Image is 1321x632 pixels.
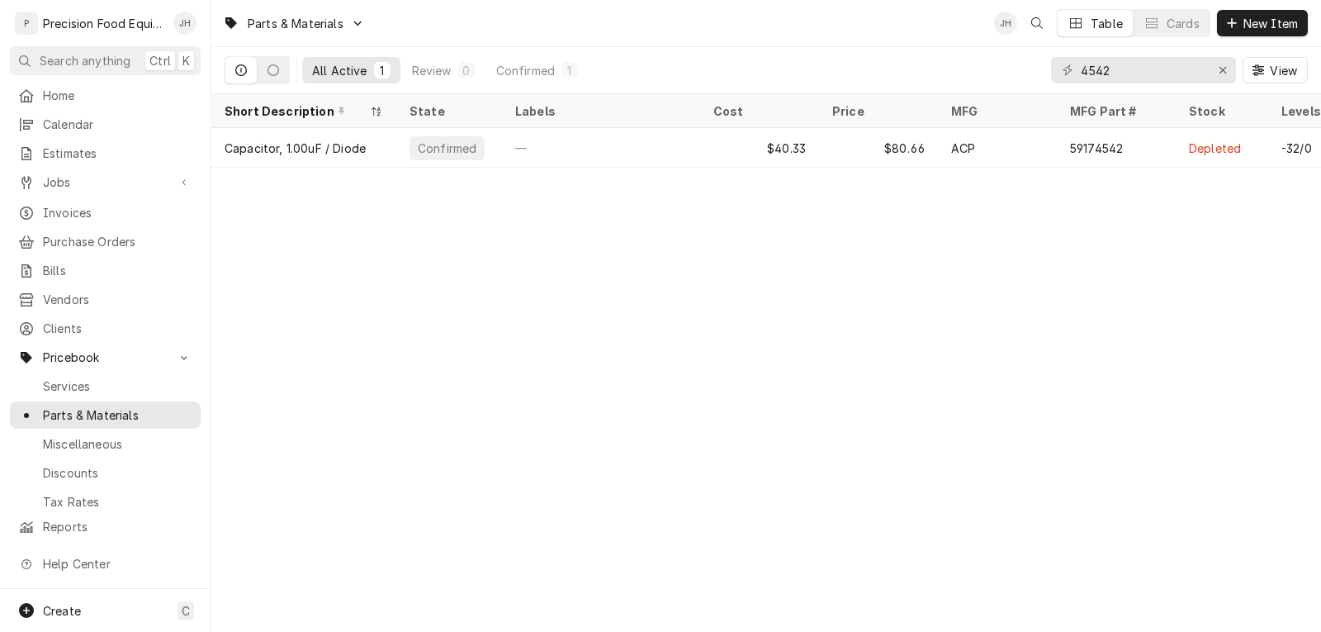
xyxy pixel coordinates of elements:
span: K [182,52,190,69]
div: 59174542 [1070,140,1123,157]
a: Home [10,82,201,109]
div: Jason Hertel's Avatar [994,12,1017,35]
a: Go to Jobs [10,169,201,196]
div: Table [1091,15,1123,32]
div: Confirmed [496,62,555,79]
div: Precision Food Equipment LLC [43,15,164,32]
input: Keyword search [1081,57,1205,83]
div: Cost [713,102,803,120]
div: Price [832,102,921,120]
span: Vendors [43,291,192,308]
a: Miscellaneous [10,430,201,458]
div: Labels [515,102,687,120]
div: MFG Part # [1070,102,1159,120]
a: Services [10,373,201,400]
div: 1 [565,62,575,79]
a: Parts & Materials [10,402,201,429]
a: Bills [10,257,201,284]
button: New Item [1217,10,1308,36]
button: Open search [1024,10,1050,36]
div: Stock [1189,102,1252,120]
span: Jobs [43,173,168,191]
a: Reports [10,513,201,540]
span: Services [43,378,192,395]
span: Search anything [40,52,130,69]
a: Clients [10,315,201,342]
div: All Active [312,62,367,79]
div: Capacitor, 1.00uF / Diode [225,140,366,157]
div: Confirmed [416,140,478,157]
div: ACP [951,140,975,157]
span: Ctrl [149,52,171,69]
span: Tax Rates [43,493,192,511]
span: Invoices [43,204,192,221]
a: Calendar [10,111,201,138]
a: Tax Rates [10,488,201,516]
span: Miscellaneous [43,435,192,453]
a: Go to Pricebook [10,344,201,371]
div: 0 [462,62,471,79]
div: Depleted [1189,140,1241,157]
span: Reports [43,518,192,535]
button: Search anythingCtrlK [10,46,201,75]
a: Go to Parts & Materials [216,10,372,37]
span: Bills [43,262,192,279]
span: Parts & Materials [43,406,192,424]
a: Vendors [10,286,201,313]
span: Help Center [43,555,191,573]
span: Clients [43,320,192,337]
button: View [1243,57,1308,83]
div: Review [412,62,452,79]
div: JH [173,12,196,35]
span: Estimates [43,145,192,162]
a: Go to Help Center [10,550,201,577]
a: Discounts [10,459,201,487]
a: Go to What's New [10,579,201,606]
span: What's New [43,584,191,601]
div: P [15,12,38,35]
span: Pricebook [43,349,168,366]
span: Calendar [43,116,192,133]
div: State [410,102,485,120]
span: C [182,602,190,620]
span: Parts & Materials [248,15,343,32]
span: View [1267,62,1300,79]
span: Home [43,87,192,104]
div: Jason Hertel's Avatar [173,12,196,35]
div: -32/0 [1281,140,1312,157]
button: Erase input [1210,57,1236,83]
div: — [502,128,700,168]
a: Invoices [10,199,201,226]
div: $40.33 [700,128,819,168]
a: Purchase Orders [10,228,201,255]
span: Create [43,604,81,618]
span: New Item [1240,15,1301,32]
div: 1 [377,62,387,79]
span: Discounts [43,464,192,482]
div: MFG [951,102,1040,120]
div: JH [994,12,1017,35]
div: Cards [1167,15,1200,32]
span: Purchase Orders [43,233,192,250]
div: $80.66 [819,128,938,168]
a: Estimates [10,140,201,167]
div: Short Description [225,102,367,120]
